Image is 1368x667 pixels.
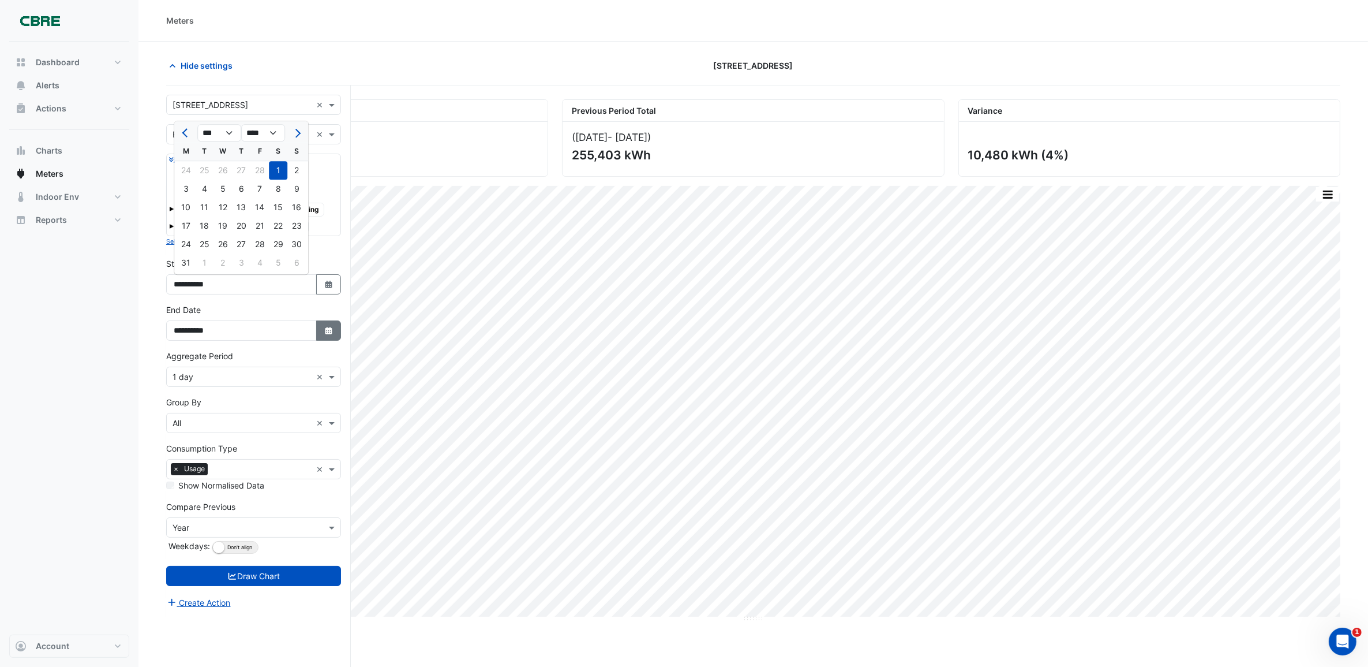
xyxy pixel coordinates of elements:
div: S [287,142,306,161]
div: 6 [287,254,306,272]
div: Wednesday, February 26, 2025 [213,161,232,180]
app-icon: Charts [15,145,27,156]
div: 7 [250,180,269,198]
div: Tuesday, February 25, 2025 [195,161,213,180]
div: Meters [166,14,194,27]
div: Monday, March 3, 2025 [177,180,195,198]
label: Consumption Type [166,442,237,454]
div: 3 [232,254,250,272]
div: 17 [177,217,195,235]
div: 10 [177,198,195,217]
label: Weekdays: [166,540,210,552]
div: 1 [269,161,287,180]
span: Charts [36,145,62,156]
div: 27 [232,235,250,254]
app-icon: Meters [15,168,27,180]
div: 30 [287,235,306,254]
div: T [232,142,250,161]
span: Clear [316,463,326,475]
label: Compare Previous [166,501,235,513]
button: Meters [9,162,129,185]
div: 22 [269,217,287,235]
span: [STREET_ADDRESS] [713,59,793,72]
app-icon: Actions [15,103,27,114]
button: Dashboard [9,51,129,74]
div: Thursday, February 27, 2025 [232,161,250,180]
div: Sunday, March 30, 2025 [287,235,306,254]
div: 10,480 kWh (4%) [968,148,1328,162]
div: T [195,142,213,161]
div: Thursday, March 20, 2025 [232,217,250,235]
button: Next month [290,124,303,142]
div: Tuesday, March 25, 2025 [195,235,213,254]
div: Wednesday, March 26, 2025 [213,235,232,254]
label: Group By [166,396,201,408]
button: More Options [1316,187,1339,202]
div: 28 [250,161,269,180]
app-icon: Alerts [15,80,27,91]
iframe: Intercom live chat [1329,628,1356,655]
div: 5 [213,180,232,198]
div: Current Period Total [167,100,548,122]
div: Monday, March 24, 2025 [177,235,195,254]
div: Friday, March 14, 2025 [250,198,269,217]
span: Actions [36,103,66,114]
div: Sunday, March 2, 2025 [287,161,306,180]
button: Indoor Env [9,185,129,208]
div: 25 [195,235,213,254]
img: Company Logo [14,9,66,32]
div: Monday, March 10, 2025 [177,198,195,217]
div: Friday, February 28, 2025 [250,161,269,180]
span: Meters [36,168,63,180]
div: 3 [177,180,195,198]
div: Wednesday, April 2, 2025 [213,254,232,272]
div: Variance [959,100,1340,122]
button: Actions [9,97,129,120]
div: 8 [269,180,287,198]
span: - [DATE] [608,131,647,143]
span: Clear [316,417,326,429]
div: 12 [213,198,232,217]
span: Alerts [36,80,59,91]
div: Saturday, March 1, 2025 [269,161,287,180]
div: Tuesday, March 4, 2025 [195,180,213,198]
button: Alerts [9,74,129,97]
div: Sunday, March 9, 2025 [287,180,306,198]
select: Select month [197,124,241,141]
span: × [171,463,181,475]
div: Saturday, March 22, 2025 [269,217,287,235]
div: Previous Period Total [563,100,943,122]
div: 5 [269,254,287,272]
span: Dashboard [36,57,80,68]
div: Thursday, March 6, 2025 [232,180,250,198]
div: Sunday, March 23, 2025 [287,217,306,235]
div: 2 [287,161,306,180]
div: Friday, April 4, 2025 [250,254,269,272]
div: 20 [232,217,250,235]
div: Saturday, April 5, 2025 [269,254,287,272]
div: 23 [287,217,306,235]
button: Charts [9,139,129,162]
div: 21 [250,217,269,235]
div: W [213,142,232,161]
div: 16 [287,198,306,217]
button: Previous month [179,124,193,142]
div: Tuesday, March 11, 2025 [195,198,213,217]
app-icon: Dashboard [15,57,27,68]
div: Friday, March 21, 2025 [250,217,269,235]
div: S [269,142,287,161]
div: 19 [213,217,232,235]
span: 1 [1352,628,1362,637]
div: Monday, February 24, 2025 [177,161,195,180]
label: Aggregate Period [166,350,233,362]
div: Friday, March 28, 2025 [250,235,269,254]
button: Reports [9,208,129,232]
div: 11 [195,198,213,217]
div: 14 [250,198,269,217]
span: Clear [316,99,326,111]
div: ([DATE] ) [572,131,934,143]
div: Sunday, April 6, 2025 [287,254,306,272]
div: Monday, March 17, 2025 [177,217,195,235]
div: M [177,142,195,161]
div: 26 [213,235,232,254]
